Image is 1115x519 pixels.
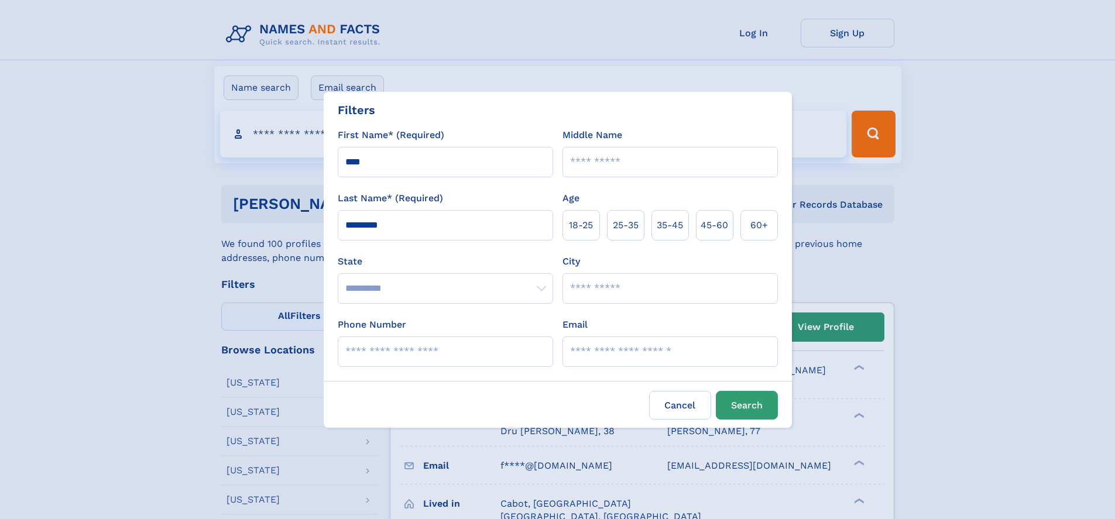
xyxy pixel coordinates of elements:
div: Filters [338,101,375,119]
span: 45‑60 [701,218,728,232]
span: 35‑45 [657,218,683,232]
label: First Name* (Required) [338,128,444,142]
span: 60+ [750,218,768,232]
label: Last Name* (Required) [338,191,443,205]
label: State [338,255,553,269]
span: 18‑25 [569,218,593,232]
label: Email [562,318,588,332]
label: Phone Number [338,318,406,332]
label: Middle Name [562,128,622,142]
label: Age [562,191,579,205]
label: Cancel [649,391,711,420]
span: 25‑35 [613,218,639,232]
button: Search [716,391,778,420]
label: City [562,255,580,269]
